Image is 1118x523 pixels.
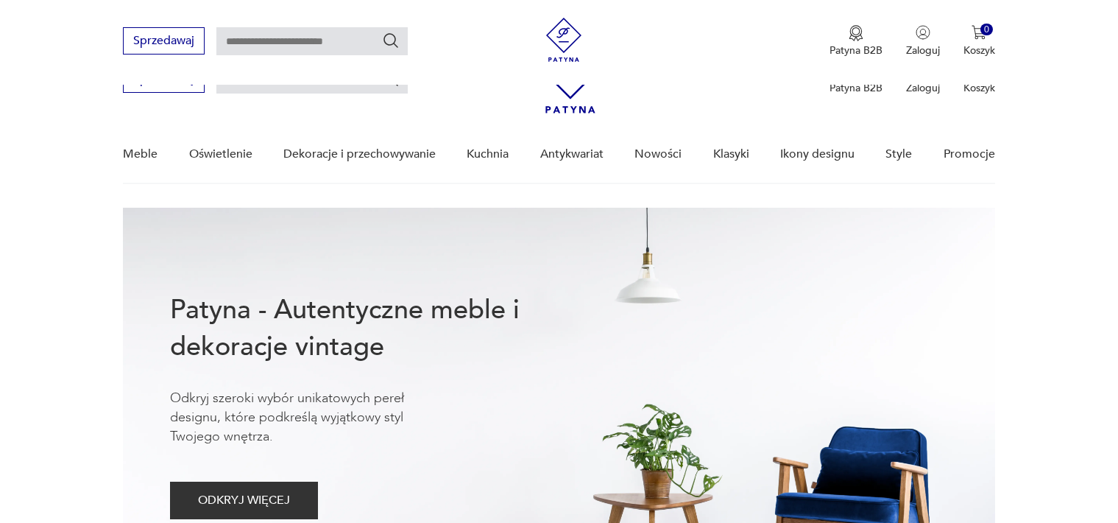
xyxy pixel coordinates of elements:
[170,496,318,507] a: ODKRYJ WIĘCEJ
[713,126,749,183] a: Klasyki
[542,18,586,62] img: Patyna - sklep z meblami i dekoracjami vintage
[963,81,995,95] p: Koszyk
[540,126,604,183] a: Antykwariat
[885,126,912,183] a: Style
[170,482,318,519] button: ODKRYJ WIĘCEJ
[829,25,882,57] a: Ikona medaluPatyna B2B
[906,81,940,95] p: Zaloguj
[944,126,995,183] a: Promocje
[123,37,205,47] a: Sprzedawaj
[980,24,993,36] div: 0
[123,75,205,85] a: Sprzedawaj
[634,126,682,183] a: Nowości
[123,126,158,183] a: Meble
[829,43,882,57] p: Patyna B2B
[780,126,855,183] a: Ikony designu
[170,292,567,365] h1: Patyna - Autentyczne meble i dekoracje vintage
[972,25,986,40] img: Ikona koszyka
[189,126,252,183] a: Oświetlenie
[963,43,995,57] p: Koszyk
[916,25,930,40] img: Ikonka użytkownika
[906,25,940,57] button: Zaloguj
[963,25,995,57] button: 0Koszyk
[382,32,400,49] button: Szukaj
[123,27,205,55] button: Sprzedawaj
[467,126,509,183] a: Kuchnia
[283,126,436,183] a: Dekoracje i przechowywanie
[906,43,940,57] p: Zaloguj
[849,25,863,41] img: Ikona medalu
[170,389,450,446] p: Odkryj szeroki wybór unikatowych pereł designu, które podkreślą wyjątkowy styl Twojego wnętrza.
[829,81,882,95] p: Patyna B2B
[829,25,882,57] button: Patyna B2B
